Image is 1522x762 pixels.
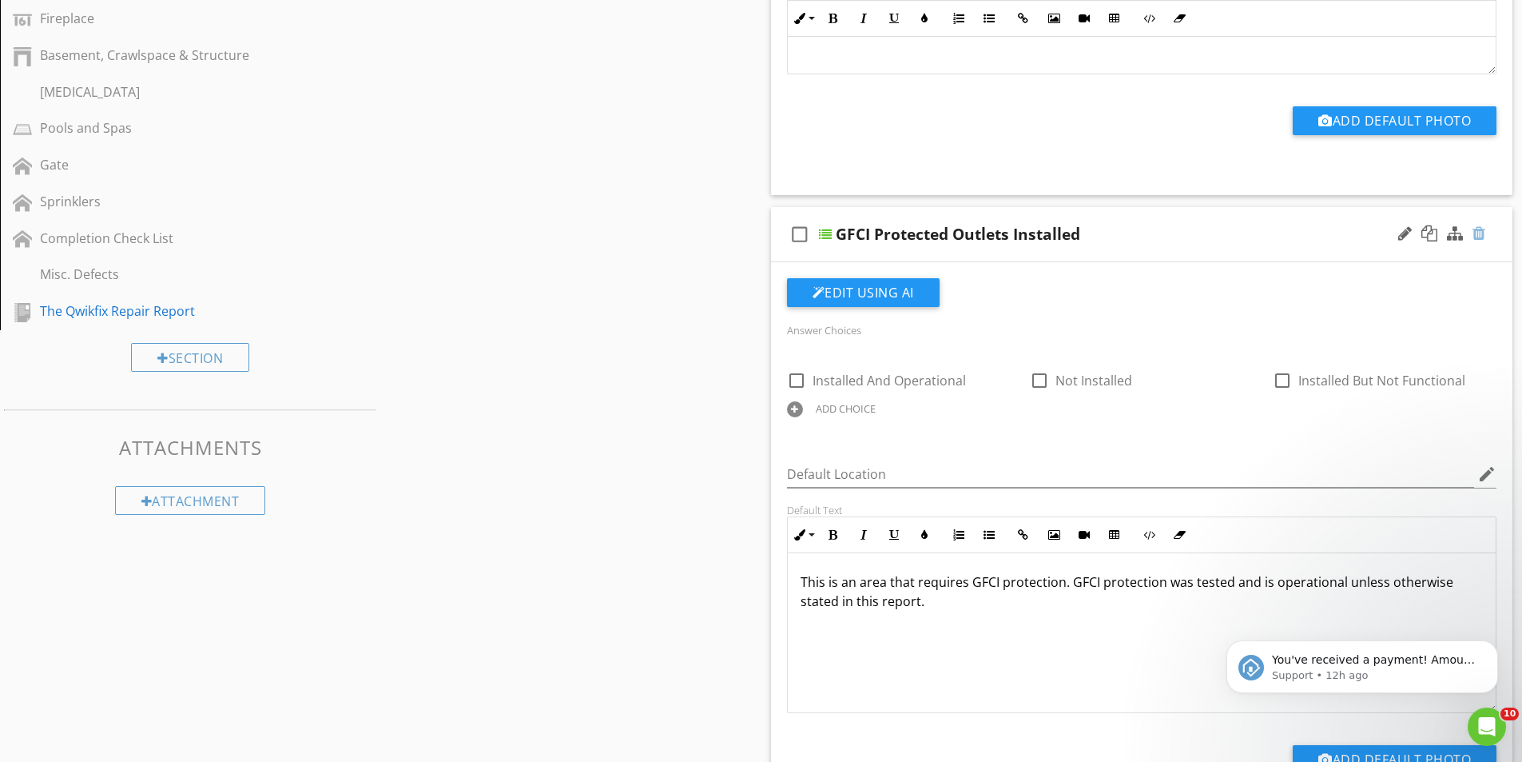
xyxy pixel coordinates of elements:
[879,520,909,550] button: Underline (Ctrl+U)
[788,3,818,34] button: Inline Style
[40,155,304,174] div: Gate
[801,572,1484,611] p: This is an area that requires GFCI protection. GFCI protection was tested and is operational unle...
[1039,520,1069,550] button: Insert Image (Ctrl+P)
[974,3,1004,34] button: Unordered List
[1008,520,1039,550] button: Insert Link (Ctrl+K)
[944,520,974,550] button: Ordered List
[131,343,249,372] div: Section
[787,323,861,337] label: Answer Choices
[40,82,304,102] div: [MEDICAL_DATA]
[1164,520,1194,550] button: Clear Formatting
[40,9,304,28] div: Fireplace
[787,504,1497,517] div: Default Text
[40,229,304,248] div: Completion Check List
[818,3,848,34] button: Bold (Ctrl+B)
[115,486,266,515] div: Attachment
[1069,3,1099,34] button: Insert Video
[787,278,940,307] button: Edit Using AI
[1202,607,1522,719] iframe: Intercom notifications message
[1468,708,1506,746] iframe: Intercom live chat
[1099,520,1130,550] button: Insert Table
[816,402,876,415] div: ADD CHOICE
[1099,3,1130,34] button: Insert Table
[788,520,818,550] button: Inline Style
[1134,520,1164,550] button: Code View
[1039,3,1069,34] button: Insert Image (Ctrl+P)
[40,301,304,321] div: The Qwikfix Repair Report
[1055,372,1132,389] span: Not Installed
[1298,372,1465,389] span: Installed But Not Functional
[40,192,304,211] div: Sprinklers
[1164,3,1194,34] button: Clear Formatting
[944,3,974,34] button: Ordered List
[40,265,304,284] div: Misc. Defects
[909,3,940,34] button: Colors
[909,520,940,550] button: Colors
[848,3,879,34] button: Italic (Ctrl+I)
[848,520,879,550] button: Italic (Ctrl+I)
[787,461,1475,488] input: Default Location
[1134,3,1164,34] button: Code View
[40,118,304,138] div: Pools and Spas
[1069,520,1099,550] button: Insert Video
[813,372,966,389] span: Installed And Operational
[836,225,1080,244] div: GFCI Protected Outlets Installed
[1008,3,1039,34] button: Insert Link (Ctrl+K)
[818,520,848,550] button: Bold (Ctrl+B)
[974,520,1004,550] button: Unordered List
[40,46,304,65] div: Basement, Crawlspace & Structure
[787,215,813,253] i: check_box_outline_blank
[1477,465,1496,484] i: edit
[1293,106,1496,135] button: Add Default Photo
[1500,708,1519,720] span: 10
[879,3,909,34] button: Underline (Ctrl+U)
